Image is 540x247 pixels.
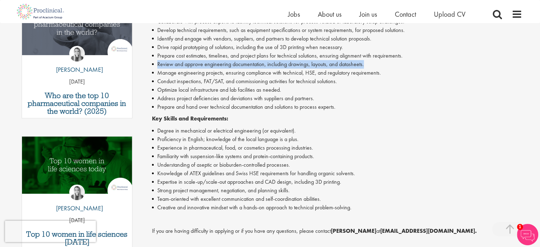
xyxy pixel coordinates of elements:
[152,60,522,69] li: Review and approve engineering documentation, including drawings, layouts, and datasheets.
[51,65,103,74] p: [PERSON_NAME]
[22,136,132,194] img: Top 10 women in life sciences today
[51,46,103,78] a: Hannah Burke [PERSON_NAME]
[318,10,342,19] a: About us
[152,43,522,52] li: Drive rapid prototyping of solutions, including the use of 3D printing when necessary.
[152,86,522,94] li: Optimize local infrastructure and lab facilities as needed.
[22,216,132,225] p: [DATE]
[152,203,522,212] li: Creative and innovative mindset with a hands-on approach to technical problem-solving.
[51,204,103,213] p: [PERSON_NAME]
[152,77,522,86] li: Conduct inspections, FAT/SAT, and commissioning activities for technical solutions.
[69,46,85,61] img: Hannah Burke
[331,227,376,235] strong: [PERSON_NAME]
[434,10,465,19] a: Upload CV
[517,224,523,230] span: 1
[152,115,228,122] strong: Key Skills and Requirements:
[152,227,522,235] p: If you are having difficulty in applying or if you have any questions, please contact at
[152,94,522,103] li: Address project deficiencies and deviations with suppliers and partners.
[5,221,96,242] iframe: reCAPTCHA
[359,10,377,19] a: Join us
[152,52,522,60] li: Prepare cost estimates, timelines, and project plans for technical solutions, ensuring alignment ...
[26,92,129,115] a: Who are the top 10 pharmaceutical companies in the world? (2025)
[152,34,522,43] li: Identify and engage with vendors, suppliers, and partners to develop technical solution proposals.
[152,186,522,195] li: Strong project management, negotiation, and planning skills.
[51,184,103,216] a: Hannah Burke [PERSON_NAME]
[152,144,522,152] li: Experience in pharmaceutical, food, or cosmetics processing industries.
[152,26,522,34] li: Develop technical requirements, such as equipment specifications or system requirements, for prop...
[380,227,477,235] strong: [EMAIL_ADDRESS][DOMAIN_NAME].
[152,161,522,169] li: Understanding of aseptic or bioburden-controlled processes.
[152,135,522,144] li: Proficiency in English; knowledge of the local language is a plus.
[152,103,522,111] li: Prepare and hand over technical documentation and solutions to process experts.
[152,127,522,135] li: Degree in mechanical or electrical engineering (or equivalent).
[288,10,300,19] a: Jobs
[22,136,132,199] a: Link to a post
[152,195,522,203] li: Team-oriented with excellent communication and self-coordination abilities.
[22,78,132,86] p: [DATE]
[152,169,522,178] li: Knowledge of ATEX guidelines and Swiss HSE requirements for handling organic solvents.
[152,152,522,161] li: Familiarity with suspension-like systems and protein-containing products.
[152,178,522,186] li: Expertise in scale-up/scale-out approaches and CAD design, including 3D printing.
[517,224,538,245] img: Chatbot
[152,69,522,77] li: Manage engineering projects, ensuring compliance with technical, HSE, and regulatory requirements.
[69,184,85,200] img: Hannah Burke
[395,10,416,19] a: Contact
